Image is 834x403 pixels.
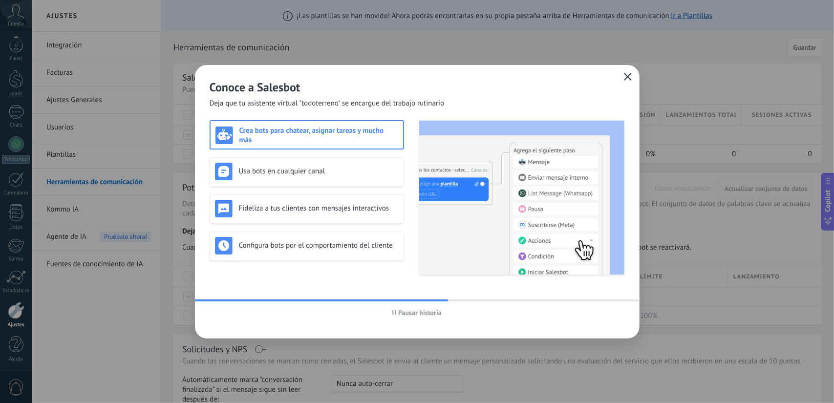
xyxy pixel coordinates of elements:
[210,80,625,95] h2: Conoce a Salesbot
[210,99,445,108] span: Deja que tu asistente virtual "todoterreno" se encargue del trabajo rutinario
[388,305,446,320] button: Pausar historia
[239,241,399,250] h3: Configura bots por el comportamiento del cliente
[239,167,399,176] h3: Usa bots en cualquier canal
[398,309,442,316] span: Pausar historia
[239,204,399,213] h3: Fideliza a tus clientes con mensajes interactivos
[239,126,398,145] h3: Crea bots para chatear, asignar tareas y mucho más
